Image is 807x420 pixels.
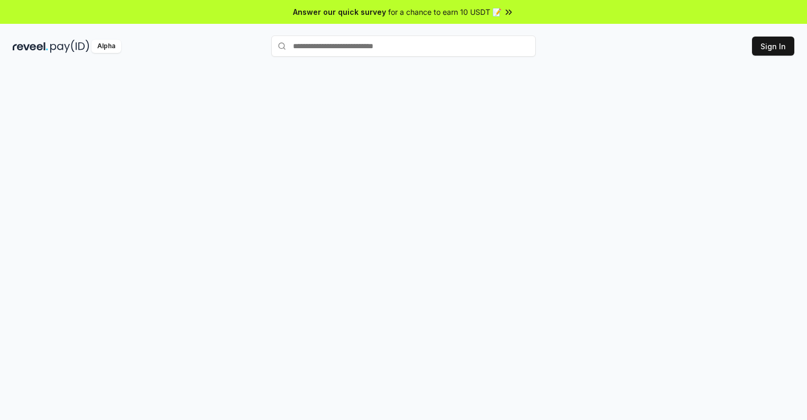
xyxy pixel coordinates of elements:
[752,37,794,56] button: Sign In
[293,6,386,17] span: Answer our quick survey
[388,6,501,17] span: for a chance to earn 10 USDT 📝
[50,40,89,53] img: pay_id
[13,40,48,53] img: reveel_dark
[91,40,121,53] div: Alpha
